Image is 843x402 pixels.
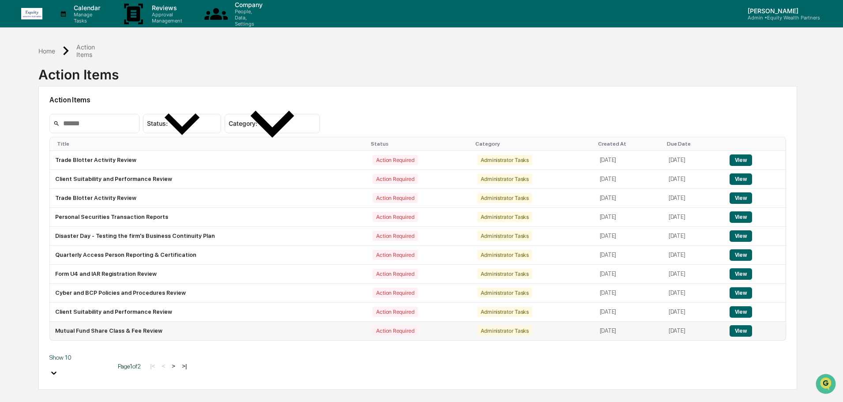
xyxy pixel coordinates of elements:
p: Approval Management [145,11,187,24]
button: View [730,192,752,204]
td: Personal Securities Transaction Reports [50,208,367,227]
button: > [169,362,178,370]
td: [DATE] [595,151,663,170]
td: [DATE] [663,265,724,284]
div: Category [475,141,591,147]
img: 1746055101610-c473b297-6a78-478c-a979-82029cc54cd1 [9,68,25,83]
button: < [159,362,168,370]
td: [DATE] [663,246,724,265]
td: [DATE] [595,265,663,284]
td: Cyber and BCP Policies and Procedures Review [50,284,367,303]
div: Action Required [373,288,418,298]
p: How can we help? [9,19,161,33]
button: View [730,268,752,280]
a: View [730,308,752,315]
div: Action Items [76,43,95,58]
td: Trade Blotter Activity Review [50,151,367,170]
button: |< [147,362,158,370]
button: Start new chat [150,70,161,81]
div: Created At [598,141,660,147]
div: Start new chat [30,68,145,76]
td: [DATE] [595,322,663,340]
a: View [730,233,752,239]
div: Action Required [373,269,418,279]
td: [DATE] [663,303,724,322]
td: [DATE] [663,322,724,340]
button: View [730,325,752,337]
div: Action Required [373,326,418,336]
div: Action Required [373,174,418,184]
div: 🖐️ [9,112,16,119]
td: [DATE] [595,189,663,208]
div: Title [57,141,363,147]
td: [DATE] [595,170,663,189]
div: 🔎 [9,129,16,136]
button: View [730,230,752,242]
a: View [730,157,752,163]
h2: Action Items [49,96,786,104]
td: [DATE] [595,246,663,265]
img: logo [21,8,42,19]
div: Action Required [373,307,418,317]
td: [DATE] [595,227,663,246]
div: Administrator Tasks [477,307,532,317]
a: View [730,252,752,258]
div: Show 10 [49,354,111,361]
td: [DATE] [595,303,663,322]
a: View [730,271,752,277]
td: [DATE] [663,151,724,170]
a: 🔎Data Lookup [5,124,59,140]
button: View [730,211,752,223]
td: [DATE] [595,284,663,303]
p: People, Data, Settings [228,8,267,27]
td: Quarterly Access Person Reporting & Certification [50,246,367,265]
td: Mutual Fund Share Class & Fee Review [50,322,367,340]
div: Administrator Tasks [477,212,532,222]
td: Trade Blotter Activity Review [50,189,367,208]
iframe: Open customer support [815,373,839,397]
div: Action Required [373,193,418,203]
span: Data Lookup [18,128,56,137]
div: Action Required [373,250,418,260]
span: Pylon [88,150,107,156]
p: Company [228,1,267,8]
p: Reviews [145,4,187,11]
p: Calendar [67,4,105,11]
button: View [730,287,752,299]
td: Client Suitability and Performance Review [50,303,367,322]
td: [DATE] [595,208,663,227]
a: View [730,195,752,201]
div: Action Required [373,155,418,165]
p: [PERSON_NAME] [741,7,820,15]
span: Preclearance [18,111,57,120]
div: Due Date [667,141,721,147]
button: >| [179,362,189,370]
div: Status [371,141,468,147]
button: View [730,154,752,166]
p: Manage Tasks [67,11,105,24]
div: Action Required [373,212,418,222]
div: Administrator Tasks [477,288,532,298]
td: Form U4 and IAR Registration Review [50,265,367,284]
a: View [730,176,752,182]
a: 🗄️Attestations [60,108,113,124]
a: View [730,289,752,296]
a: View [730,327,752,334]
div: Administrator Tasks [477,231,532,241]
span: Page 1 of 2 [118,363,141,370]
div: Administrator Tasks [477,155,532,165]
td: Disaster Day - Testing the firm's Business Continuity Plan [50,227,367,246]
div: We're available if you need us! [30,76,112,83]
a: 🖐️Preclearance [5,108,60,124]
p: Admin • Equity Wealth Partners [741,15,820,21]
td: [DATE] [663,170,724,189]
td: Client Suitability and Performance Review [50,170,367,189]
span: Attestations [73,111,109,120]
a: Powered byPylon [62,149,107,156]
div: Administrator Tasks [477,250,532,260]
a: View [730,214,752,220]
div: Home [38,47,55,55]
div: 🗄️ [64,112,71,119]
